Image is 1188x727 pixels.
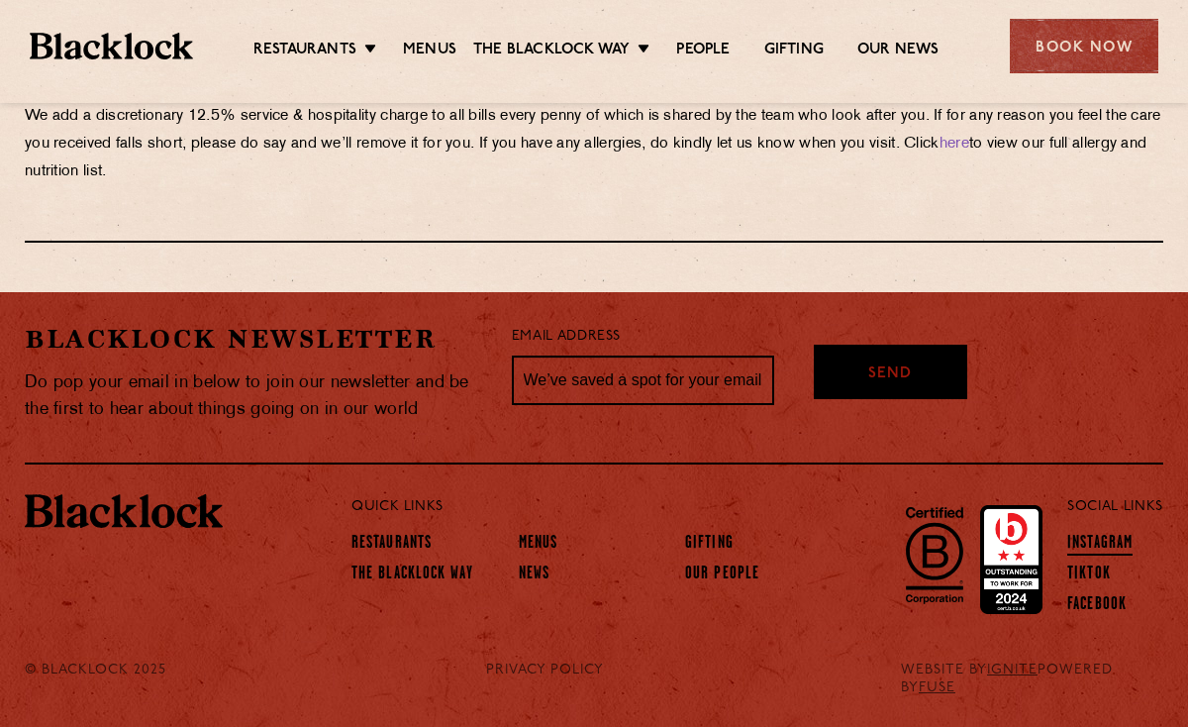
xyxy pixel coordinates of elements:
[25,369,482,423] p: Do pop your email in below to join our newsletter and be the first to hear about things going on ...
[1010,19,1158,73] div: Book Now
[486,662,604,679] a: PRIVACY POLICY
[25,322,482,357] h2: Blacklock Newsletter
[253,41,356,62] a: Restaurants
[351,534,432,556] a: Restaurants
[30,33,193,60] img: BL_Textured_Logo-footer-cropped.svg
[676,41,730,62] a: People
[1067,565,1111,586] a: TikTok
[25,103,1163,186] p: We add a discretionary 12.5% service & hospitality charge to all bills every penny of which is sh...
[857,41,940,62] a: Our News
[980,505,1042,614] img: Accred_2023_2star.png
[764,41,824,62] a: Gifting
[685,565,759,586] a: Our People
[512,326,621,349] label: Email Address
[940,137,969,152] a: here
[919,680,955,695] a: FUSE
[403,41,456,62] a: Menus
[519,565,549,586] a: News
[512,356,774,405] input: We’ve saved a spot for your email...
[685,534,734,556] a: Gifting
[1067,595,1127,617] a: Facebook
[886,662,1178,697] div: WEBSITE BY POWERED BY
[987,663,1038,677] a: IGNITE
[868,363,912,386] span: Send
[10,662,205,697] div: © Blacklock 2025
[1067,534,1133,556] a: Instagram
[473,41,630,62] a: The Blacklock Way
[351,565,473,586] a: The Blacklock Way
[351,494,1003,520] p: Quick Links
[894,495,975,614] img: B-Corp-Logo-Black-RGB.svg
[25,494,223,528] img: BL_Textured_Logo-footer-cropped.svg
[519,534,558,556] a: Menus
[1067,494,1163,520] p: Social Links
